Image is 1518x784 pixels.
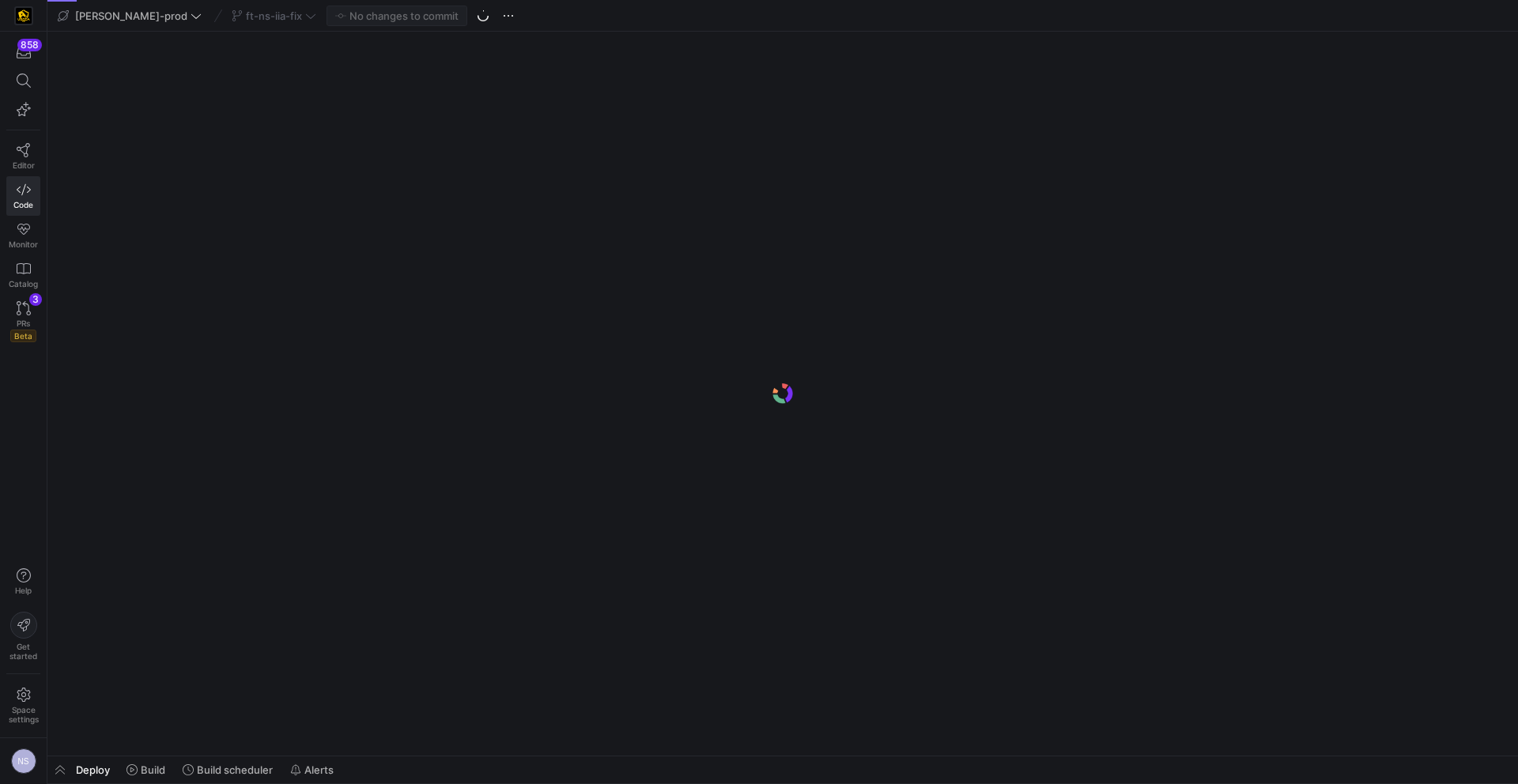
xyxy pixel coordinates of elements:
[197,763,273,776] span: Build scheduler
[13,586,33,595] span: Help
[6,176,40,216] a: Code
[9,705,39,724] span: Space settings
[29,293,42,306] div: 3
[6,216,40,255] a: Monitor
[10,330,36,342] span: Beta
[6,561,40,602] button: Help
[9,279,38,288] span: Catalog
[6,680,40,731] a: Spacesettings
[176,756,280,783] button: Build scheduler
[6,744,40,778] button: NS
[6,38,40,66] button: 858
[16,8,32,24] img: https://storage.googleapis.com/y42-prod-data-exchange/images/uAsz27BndGEK0hZWDFeOjoxA7jCwgK9jE472...
[6,255,40,295] a: Catalog
[119,756,172,783] button: Build
[17,39,42,51] div: 858
[13,200,33,209] span: Code
[304,763,334,776] span: Alerts
[6,295,40,349] a: PRsBeta3
[283,756,341,783] button: Alerts
[771,382,795,405] img: logo.gif
[9,642,37,661] span: Get started
[6,2,40,29] a: https://storage.googleapis.com/y42-prod-data-exchange/images/uAsz27BndGEK0hZWDFeOjoxA7jCwgK9jE472...
[13,160,35,170] span: Editor
[75,9,187,22] span: [PERSON_NAME]-prod
[6,605,40,667] button: Getstarted
[11,748,36,774] div: NS
[54,6,206,26] button: [PERSON_NAME]-prod
[76,763,110,776] span: Deploy
[9,239,38,249] span: Monitor
[17,318,30,328] span: PRs
[141,763,165,776] span: Build
[6,137,40,176] a: Editor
